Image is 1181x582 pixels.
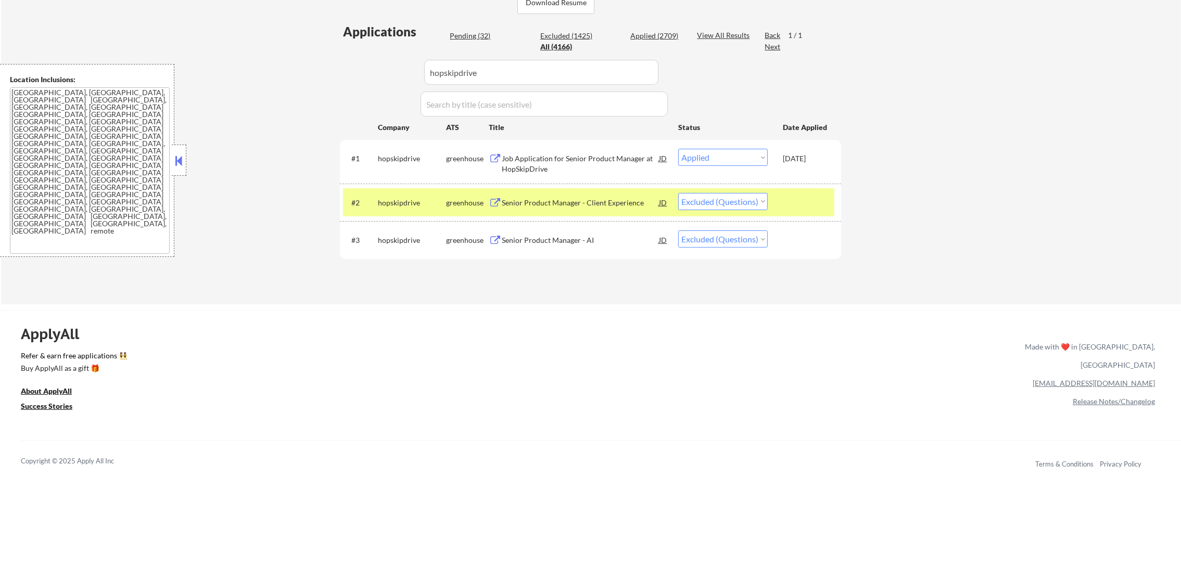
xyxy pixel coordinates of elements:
div: JD [658,230,668,249]
a: [EMAIL_ADDRESS][DOMAIN_NAME] [1033,379,1155,387]
div: Status [678,118,768,136]
div: Date Applied [783,122,829,133]
u: Success Stories [21,402,72,410]
a: Release Notes/Changelog [1073,397,1155,406]
div: Senior Product Manager - AI [502,235,659,245]
div: View All Results [697,30,753,41]
div: All (4166) [540,42,592,52]
u: About ApplyAll [21,386,72,395]
div: Senior Product Manager - Client Experience [502,198,659,208]
div: greenhouse [446,235,489,245]
div: Location Inclusions: [10,74,170,85]
div: Buy ApplyAll as a gift 🎁 [21,365,125,372]
div: greenhouse [446,198,489,208]
div: hopskipdrive [378,153,446,164]
div: Copyright © 2025 Apply All Inc [21,456,141,467]
a: Success Stories [21,401,86,414]
a: About ApplyAll [21,386,86,399]
div: hopskipdrive [378,235,446,245]
div: JD [658,193,668,212]
div: [DATE] [783,153,829,164]
div: Company [378,122,446,133]
div: Pending (32) [450,31,502,41]
div: Title [489,122,668,133]
div: hopskipdrive [378,198,446,208]
div: Applied (2709) [630,31,682,41]
div: greenhouse [446,153,489,164]
div: JD [658,149,668,167]
div: 1 / 1 [788,30,812,41]
div: Excluded (1425) [540,31,592,41]
div: #3 [351,235,370,245]
div: ATS [446,122,489,133]
div: ApplyAll [21,325,91,343]
div: #1 [351,153,370,164]
a: Terms & Conditions [1035,460,1094,468]
div: Next [765,42,781,52]
div: #2 [351,198,370,208]
a: Privacy Policy [1100,460,1141,468]
div: Job Application for Senior Product Manager at HopSkipDrive [502,153,659,174]
a: Refer & earn free applications 👯‍♀️ [21,352,807,363]
a: Buy ApplyAll as a gift 🎁 [21,363,125,376]
input: Search by title (case sensitive) [421,92,668,117]
div: Applications [343,25,446,38]
div: Made with ❤️ in [GEOGRAPHIC_DATA], [GEOGRAPHIC_DATA] [1021,338,1155,374]
input: Search by company (case sensitive) [424,60,658,85]
div: Back [765,30,781,41]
